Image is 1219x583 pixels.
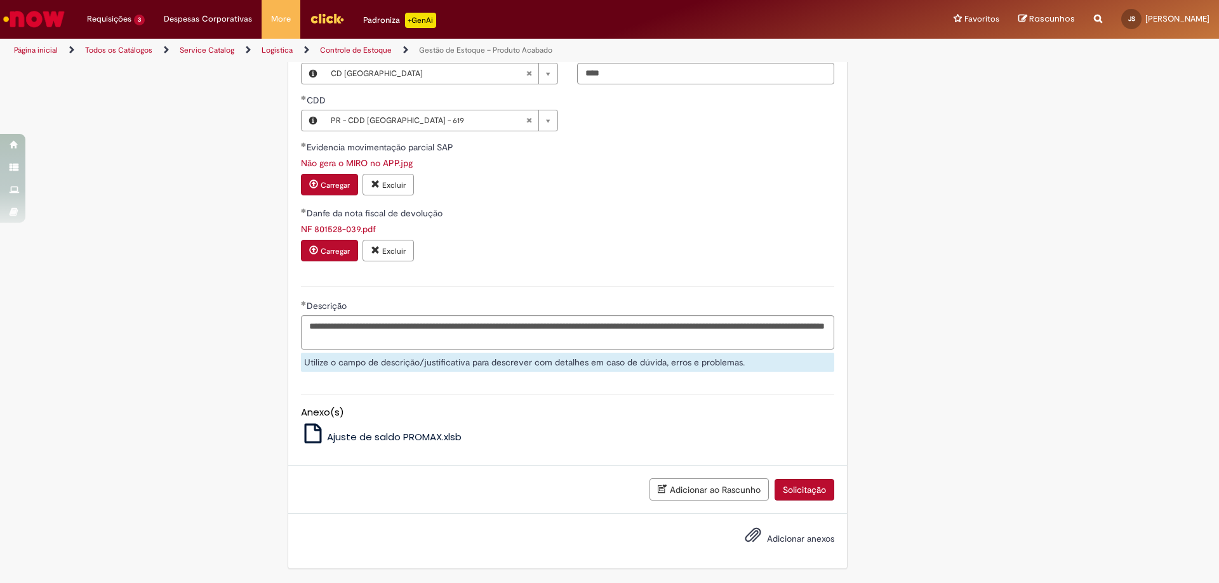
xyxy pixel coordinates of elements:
[649,478,769,501] button: Adicionar ao Rascunho
[1029,13,1075,25] span: Rascunhos
[775,479,834,501] button: Solicitação
[1128,15,1135,23] span: JS
[419,45,552,55] a: Gestão de Estoque – Produto Acabado
[767,533,834,544] span: Adicionar anexos
[302,110,324,131] button: CDD, Visualizar este registro PR - CDD Curitiba - 619
[310,9,344,28] img: click_logo_yellow_360x200.png
[320,45,392,55] a: Controle de Estoque
[327,430,462,443] span: Ajuste de saldo PROMAX.xlsb
[742,523,764,553] button: Adicionar anexos
[10,39,803,62] ul: Trilhas de página
[180,45,234,55] a: Service Catalog
[331,63,526,84] span: CD [GEOGRAPHIC_DATA]
[85,45,152,55] a: Todos os Catálogos
[324,110,557,131] a: PR - CDD [GEOGRAPHIC_DATA] - 619Limpar campo CDD
[301,174,358,195] button: Carregar anexo de Evidencia movimentação parcial SAP Required
[964,13,999,25] span: Favoritos
[577,63,834,84] input: Centro SAP
[301,430,462,443] a: Ajuste de saldo PROMAX.xlsb
[301,407,834,418] h5: Anexo(s)
[164,13,252,25] span: Despesas Corporativas
[1,6,67,32] img: ServiceNow
[363,174,414,195] button: Excluir anexo Não gera o MIRO no APP.jpg
[301,353,834,372] div: Utilize o campo de descrição/justificativa para descrever com detalhes em caso de dúvida, erros e...
[134,15,145,25] span: 3
[301,142,307,147] span: Obrigatório Preenchido
[301,301,307,306] span: Obrigatório Preenchido
[307,95,328,106] span: CDD
[382,246,406,256] small: Excluir
[321,180,350,190] small: Carregar
[301,157,413,169] a: Download de Não gera o MIRO no APP.jpg
[307,207,445,219] span: Danfe da nota fiscal de devolução
[307,300,349,311] span: Descrição
[1145,13,1209,24] span: [PERSON_NAME]
[363,13,436,28] div: Padroniza
[1018,13,1075,25] a: Rascunhos
[302,63,324,84] button: Regional/Geografia, Visualizar este registro CD Curitiba
[87,13,131,25] span: Requisições
[262,45,293,55] a: Logistica
[324,63,557,84] a: CD [GEOGRAPHIC_DATA]Limpar campo Regional/Geografia
[382,180,406,190] small: Excluir
[519,63,538,84] abbr: Limpar campo Regional/Geografia
[321,246,350,256] small: Carregar
[363,240,414,261] button: Excluir anexo NF 801528-039.pdf
[301,315,834,350] textarea: Descrição
[301,95,307,100] span: Obrigatório Preenchido
[301,208,307,213] span: Obrigatório Preenchido
[14,45,58,55] a: Página inicial
[519,110,538,131] abbr: Limpar campo CDD
[301,240,358,261] button: Carregar anexo de Danfe da nota fiscal de devolução Required
[271,13,291,25] span: More
[331,110,526,131] span: PR - CDD [GEOGRAPHIC_DATA] - 619
[301,223,376,235] a: Download de NF 801528-039.pdf
[405,13,436,28] p: +GenAi
[307,141,456,153] span: Evidencia movimentação parcial SAP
